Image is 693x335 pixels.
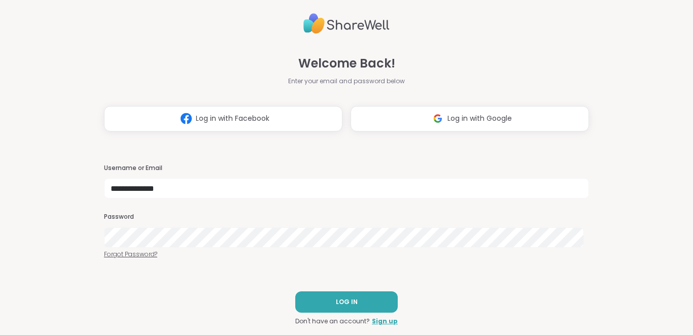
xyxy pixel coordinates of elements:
span: Log in with Google [447,113,512,124]
span: Enter your email and password below [288,77,405,86]
span: LOG IN [336,297,358,307]
img: ShareWell Logo [303,9,390,38]
a: Sign up [372,317,398,326]
span: Don't have an account? [295,317,370,326]
h3: Password [104,213,589,221]
button: Log in with Facebook [104,106,342,131]
img: ShareWell Logomark [428,109,447,128]
img: ShareWell Logomark [177,109,196,128]
button: LOG IN [295,291,398,313]
span: Welcome Back! [298,54,395,73]
h3: Username or Email [104,164,589,173]
a: Forgot Password? [104,250,589,259]
span: Log in with Facebook [196,113,269,124]
button: Log in with Google [351,106,589,131]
